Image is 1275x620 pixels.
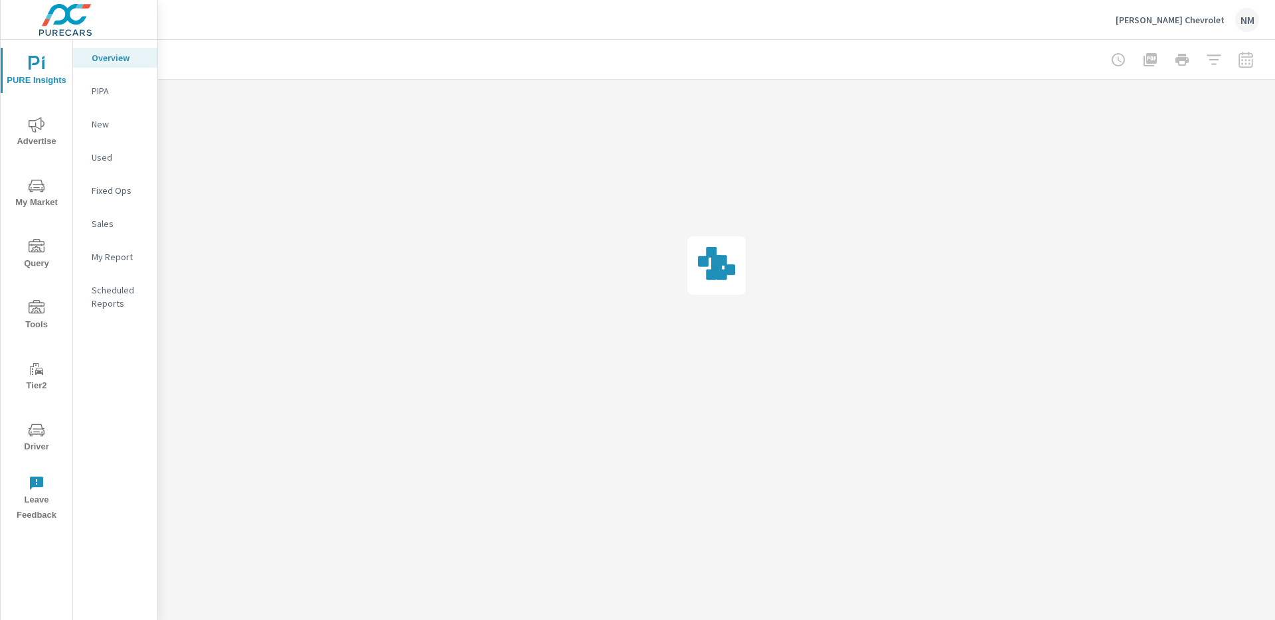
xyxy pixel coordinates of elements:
[92,51,147,64] p: Overview
[92,250,147,264] p: My Report
[5,422,68,455] span: Driver
[1235,8,1259,32] div: NM
[73,280,157,313] div: Scheduled Reports
[92,217,147,230] p: Sales
[73,181,157,200] div: Fixed Ops
[73,214,157,234] div: Sales
[92,117,147,131] p: New
[73,247,157,267] div: My Report
[5,117,68,149] span: Advertise
[73,114,157,134] div: New
[5,239,68,271] span: Query
[5,300,68,333] span: Tools
[5,56,68,88] span: PURE Insights
[5,475,68,523] span: Leave Feedback
[1116,14,1225,26] p: [PERSON_NAME] Chevrolet
[92,184,147,197] p: Fixed Ops
[92,84,147,98] p: PIPA
[73,48,157,68] div: Overview
[92,151,147,164] p: Used
[92,283,147,310] p: Scheduled Reports
[73,147,157,167] div: Used
[5,361,68,394] span: Tier2
[5,178,68,210] span: My Market
[73,81,157,101] div: PIPA
[1,40,72,528] div: nav menu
